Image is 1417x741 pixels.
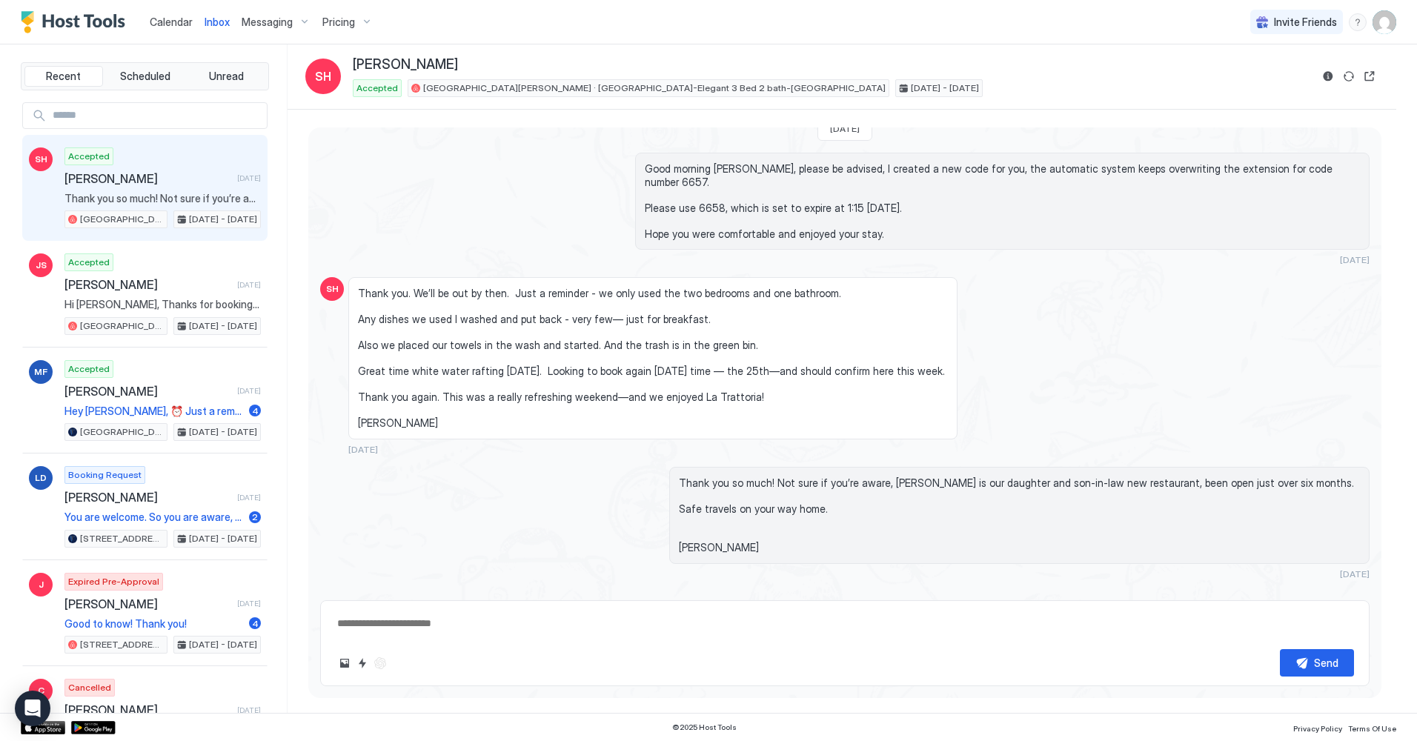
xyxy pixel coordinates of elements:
span: SH [315,67,331,85]
span: [GEOGRAPHIC_DATA][PERSON_NAME] · [GEOGRAPHIC_DATA]-Elegant 3 Bed 2 bath-[GEOGRAPHIC_DATA] [80,425,164,439]
span: MF [34,365,47,379]
button: Reservation information [1319,67,1337,85]
span: 4 [252,618,259,629]
span: SH [326,282,339,296]
span: 2 [252,511,258,522]
button: Sync reservation [1340,67,1358,85]
span: Accepted [68,256,110,269]
span: [PERSON_NAME] [64,702,231,717]
button: Open reservation [1361,67,1378,85]
span: Good morning [PERSON_NAME], please be advised, I created a new code for you, the automatic system... [645,162,1360,240]
span: [DATE] [237,599,261,608]
span: [PERSON_NAME] [353,56,458,73]
div: tab-group [21,62,269,90]
button: Quick reply [354,654,371,672]
span: [DATE] - [DATE] [189,532,257,545]
span: Booking Request [68,468,142,482]
span: You are welcome. So you are aware, received an error code, shows your card payment was declined. ... [64,511,243,524]
span: [DATE] [237,386,261,396]
span: [DATE] - [DATE] [189,319,257,333]
span: [STREET_ADDRESS][GEOGRAPHIC_DATA] · The Sanctuary: Pool, [GEOGRAPHIC_DATA] [80,532,164,545]
span: Pricing [322,16,355,29]
span: [GEOGRAPHIC_DATA][PERSON_NAME] · [GEOGRAPHIC_DATA]-Elegant 3 Bed 2 bath-[GEOGRAPHIC_DATA] [80,319,164,333]
span: Thank you. We’ll be out by then. Just a reminder - we only used the two bedrooms and one bathroom... [358,287,948,430]
span: [PERSON_NAME] [64,490,231,505]
div: User profile [1373,10,1396,34]
span: © 2025 Host Tools [672,722,737,732]
span: Thank you so much! Not sure if you’re aware, [PERSON_NAME] is our daughter and son-in-law new res... [679,476,1360,554]
span: Accepted [68,362,110,376]
span: [STREET_ADDRESS][GEOGRAPHIC_DATA] · The Sanctuary: Pool, [GEOGRAPHIC_DATA] [80,638,164,651]
span: [DATE] - [DATE] [911,82,979,95]
span: [DATE] [237,280,261,290]
span: Expired Pre-Approval [68,575,159,588]
span: SH [35,153,47,166]
span: JS [36,259,47,272]
span: Good to know! Thank you! [64,617,243,631]
a: Google Play Store [71,721,116,734]
span: [PERSON_NAME] [64,597,231,611]
a: Privacy Policy [1293,720,1342,735]
span: Cancelled [68,681,111,694]
span: Hi [PERSON_NAME], Thanks for booking our place! 🏡 LOCATION: [STREET_ADDRESS][PERSON_NAME] ⏰ Check... [64,298,261,311]
span: Privacy Policy [1293,724,1342,733]
span: Recent [46,70,81,83]
span: Inbox [205,16,230,28]
span: [DATE] - [DATE] [189,425,257,439]
span: Terms Of Use [1348,724,1396,733]
a: Host Tools Logo [21,11,132,33]
span: [DATE] [348,444,378,455]
span: Calendar [150,16,193,28]
a: Terms Of Use [1348,720,1396,735]
span: [DATE] [1340,254,1370,265]
input: Input Field [47,103,267,128]
span: [PERSON_NAME] [64,171,231,186]
span: [DATE] - [DATE] [189,213,257,226]
span: [DATE] [1340,568,1370,579]
a: Calendar [150,14,193,30]
span: Messaging [242,16,293,29]
span: [GEOGRAPHIC_DATA][PERSON_NAME] · [GEOGRAPHIC_DATA]-Elegant 3 Bed 2 bath-[GEOGRAPHIC_DATA] [423,82,886,95]
span: Accepted [356,82,398,95]
button: Recent [24,66,103,87]
span: Scheduled [120,70,170,83]
span: [GEOGRAPHIC_DATA][PERSON_NAME] · [GEOGRAPHIC_DATA]-Elegant 3 Bed 2 bath-[GEOGRAPHIC_DATA] [80,213,164,226]
span: [DATE] [830,123,860,134]
span: [PERSON_NAME] [64,384,231,399]
span: Accepted [68,150,110,163]
button: Unread [187,66,265,87]
div: menu [1349,13,1367,31]
span: Hey [PERSON_NAME], ⏰ Just a reminder that your check-out is [DATE] at 11AM For check out please j... [64,405,243,418]
span: J [39,578,44,591]
span: LD [35,471,47,485]
span: [DATE] [237,493,261,502]
span: Thank you so much! Not sure if you’re aware, [PERSON_NAME] is our daughter and son-in-law new res... [64,192,261,205]
button: Scheduled [106,66,185,87]
a: Inbox [205,14,230,30]
span: [DATE] - [DATE] [189,638,257,651]
span: Invite Friends [1274,16,1337,29]
span: [PERSON_NAME] [64,277,231,292]
a: App Store [21,721,65,734]
span: [DATE] [237,705,261,715]
button: Send [1280,649,1354,677]
div: Send [1314,655,1338,671]
span: C [38,684,44,697]
button: Upload image [336,654,354,672]
span: Unread [209,70,244,83]
span: [DATE] [237,173,261,183]
div: Open Intercom Messenger [15,691,50,726]
span: 4 [252,405,259,416]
